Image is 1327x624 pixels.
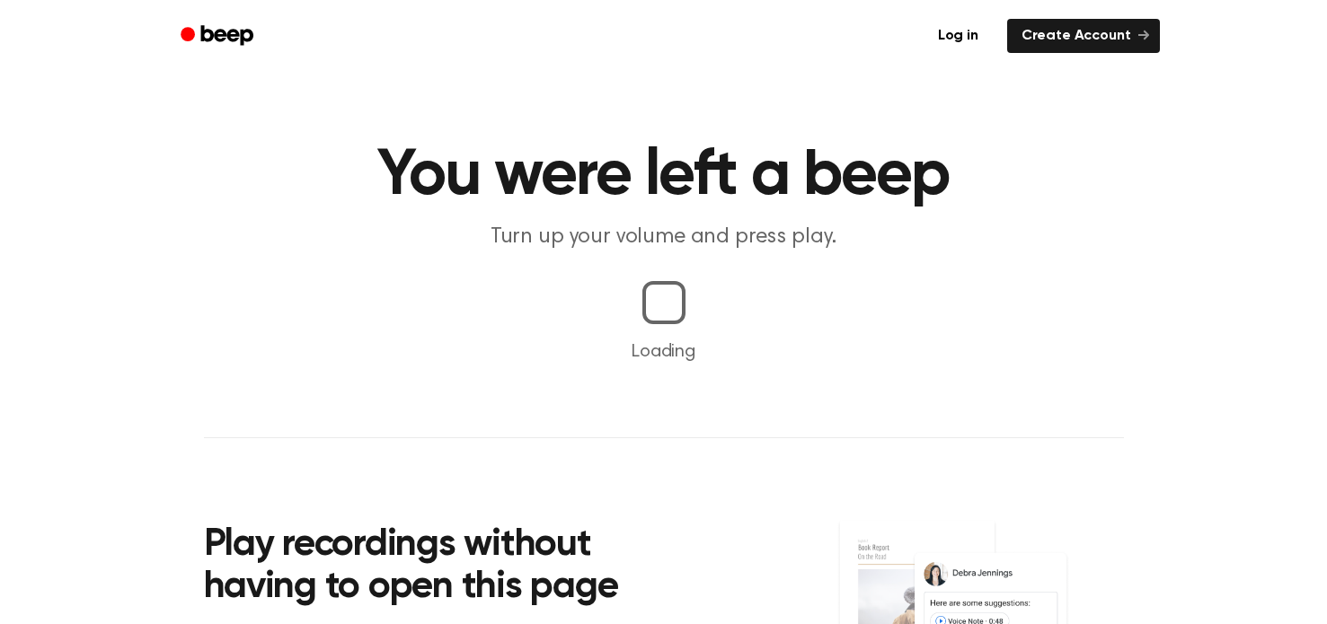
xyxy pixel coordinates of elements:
[22,338,1305,365] p: Loading
[1007,19,1160,53] a: Create Account
[168,19,270,54] a: Beep
[319,223,1009,252] p: Turn up your volume and press play.
[204,144,1124,208] h1: You were left a beep
[920,15,996,57] a: Log in
[204,524,688,610] h2: Play recordings without having to open this page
